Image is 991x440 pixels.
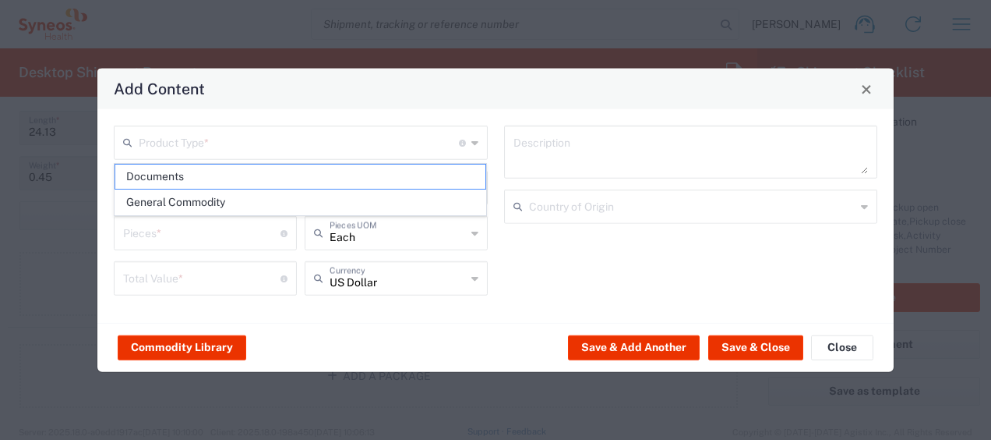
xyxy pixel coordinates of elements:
button: Close [811,335,873,360]
span: Documents [115,165,486,189]
button: Commodity Library [118,335,246,360]
button: Save & Add Another [568,335,700,360]
h4: Add Content [114,77,205,100]
button: Close [855,78,877,100]
span: General Commodity [115,190,486,215]
button: Save & Close [708,335,803,360]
